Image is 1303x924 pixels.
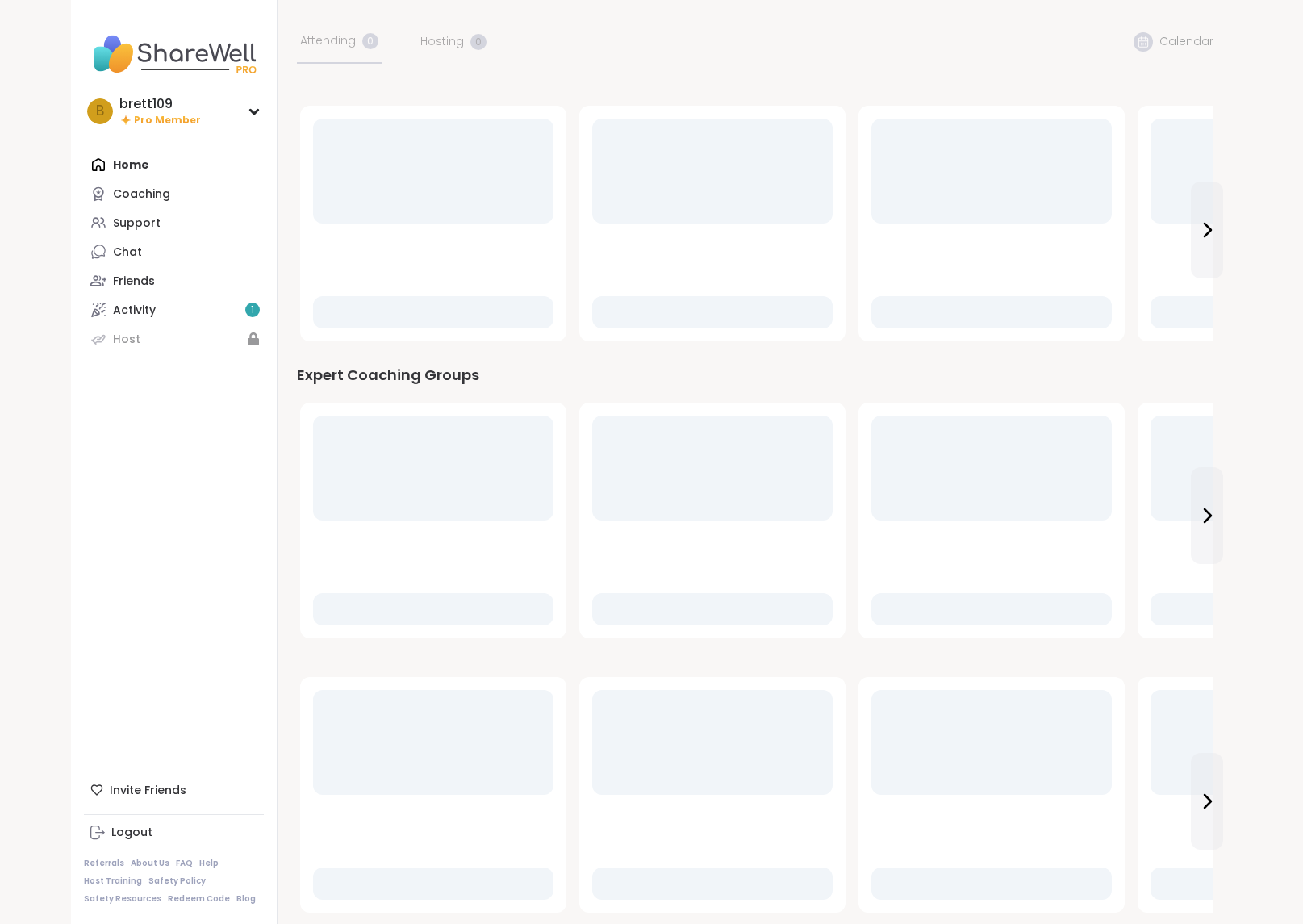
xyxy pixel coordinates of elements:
div: Chat [113,245,142,261]
a: Host [84,324,264,353]
a: Blog [236,893,256,905]
a: Friends [84,266,264,295]
div: Expert Coaching Groups [297,364,1213,387]
div: Invite Friends [84,776,264,805]
span: 1 [251,303,254,317]
a: Chat [84,237,264,266]
div: Support [113,215,161,232]
span: b [96,101,104,122]
a: Safety Policy [148,876,206,887]
div: brett109 [119,95,201,113]
span: Pro Member [134,114,201,128]
a: Redeem Code [168,893,230,905]
div: Activity [113,303,156,319]
a: Safety Resources [84,893,161,905]
div: Friends [113,274,155,290]
div: Host [113,332,140,348]
a: FAQ [176,858,193,869]
a: Help [199,858,219,869]
a: Host Training [84,876,142,887]
a: Activity1 [84,295,264,324]
a: Support [84,208,264,237]
a: About Us [131,858,169,869]
img: ShareWell Nav Logo [84,26,264,82]
a: Logout [84,818,264,847]
div: Coaching [113,186,170,203]
a: Coaching [84,179,264,208]
a: Referrals [84,858,124,869]
div: Logout [111,825,152,841]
